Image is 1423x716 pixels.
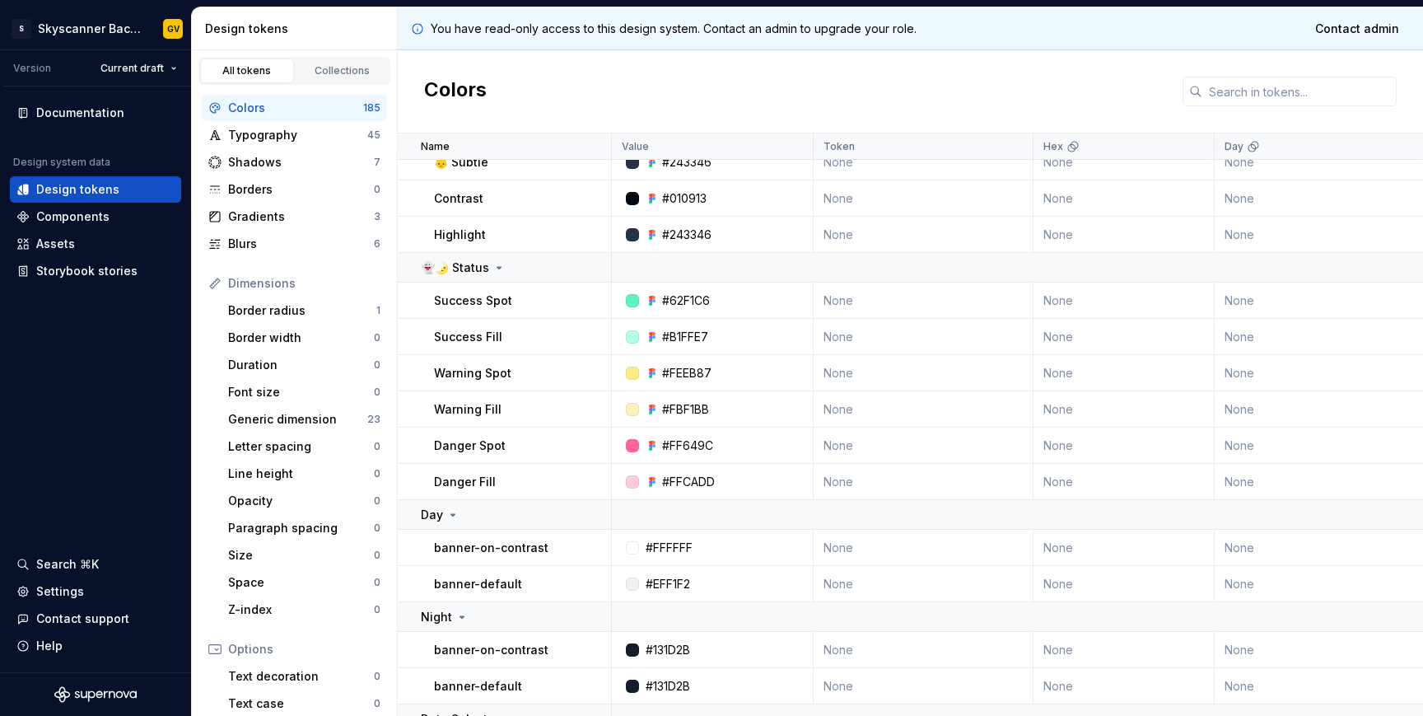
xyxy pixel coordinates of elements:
[100,62,164,75] span: Current draft
[431,21,917,37] p: You have read-only access to this design system. Contact an admin to upgrade your role.
[10,578,181,605] a: Settings
[1033,217,1215,253] td: None
[1043,140,1063,153] p: Hex
[222,663,387,690] a: Text decoration0
[228,127,367,143] div: Typography
[434,154,488,171] p: 👶 Subtle
[662,227,711,243] div: #243346
[434,292,512,309] p: Success Spot
[814,283,1033,319] td: None
[228,601,374,618] div: Z-index
[228,520,374,536] div: Paragraph spacing
[36,263,138,279] div: Storybook stories
[646,642,690,658] div: #131D2B
[421,609,452,625] p: Night
[646,576,690,592] div: #EFF1F2
[374,358,380,372] div: 0
[222,352,387,378] a: Duration0
[374,670,380,683] div: 0
[434,365,511,381] p: Warning Spot
[662,292,710,309] div: #62F1C6
[36,181,119,198] div: Design tokens
[374,386,380,399] div: 0
[228,384,374,400] div: Font size
[434,678,522,695] p: banner-default
[434,576,522,592] p: banner-default
[374,576,380,589] div: 0
[222,542,387,569] a: Size0
[202,204,387,230] a: Gradients3
[374,697,380,710] div: 0
[646,540,693,556] div: #FFFFFF
[814,319,1033,355] td: None
[228,275,380,292] div: Dimensions
[202,95,387,121] a: Colors185
[823,140,855,153] p: Token
[228,438,374,455] div: Letter spacing
[814,428,1033,464] td: None
[228,668,374,685] div: Text decoration
[374,183,380,196] div: 0
[222,406,387,433] a: Generic dimension23
[434,438,506,454] p: Danger Spot
[646,678,690,695] div: #131D2B
[1202,77,1397,106] input: Search in tokens...
[622,140,649,153] p: Value
[228,466,374,482] div: Line height
[814,180,1033,217] td: None
[434,190,483,207] p: Contrast
[228,100,363,116] div: Colors
[374,331,380,344] div: 0
[10,100,181,126] a: Documentation
[434,474,496,490] p: Danger Fill
[10,551,181,578] button: Search ⌘K
[12,19,31,39] div: S
[662,365,711,381] div: #FEEB87
[1033,566,1215,602] td: None
[434,329,502,345] p: Success Fill
[36,208,110,225] div: Components
[374,440,380,453] div: 0
[222,488,387,514] a: Opacity0
[1033,428,1215,464] td: None
[814,217,1033,253] td: None
[93,57,184,80] button: Current draft
[222,515,387,541] a: Paragraph spacing0
[38,21,143,37] div: Skyscanner Backpack
[1033,632,1215,668] td: None
[662,401,709,418] div: #FBF1BB
[36,638,63,654] div: Help
[374,494,380,508] div: 0
[1033,144,1215,180] td: None
[202,231,387,257] a: Blurs6
[205,21,390,37] div: Design tokens
[36,236,75,252] div: Assets
[202,122,387,148] a: Typography45
[1033,180,1215,217] td: None
[1033,464,1215,500] td: None
[228,330,374,346] div: Border width
[374,603,380,616] div: 0
[222,433,387,460] a: Letter spacing0
[228,411,367,428] div: Generic dimension
[228,154,374,171] div: Shadows
[202,176,387,203] a: Borders0
[10,633,181,659] button: Help
[222,597,387,623] a: Z-index0
[10,176,181,203] a: Design tokens
[424,77,487,106] h2: Colors
[814,355,1033,391] td: None
[434,227,486,243] p: Highlight
[662,190,707,207] div: #010913
[222,461,387,487] a: Line height0
[434,540,548,556] p: banner-on-contrast
[228,574,374,591] div: Space
[228,302,376,319] div: Border radius
[228,236,374,252] div: Blurs
[1304,14,1410,44] a: Contact admin
[814,144,1033,180] td: None
[814,464,1033,500] td: None
[228,695,374,712] div: Text case
[421,507,443,523] p: Day
[3,11,188,46] button: SSkyscanner BackpackGV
